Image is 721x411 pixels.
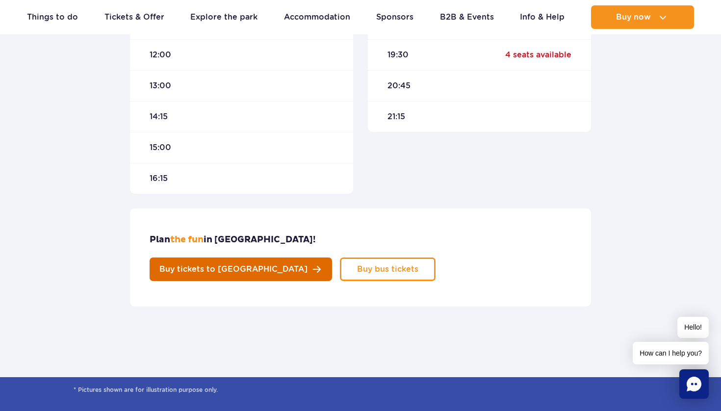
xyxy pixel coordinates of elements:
[190,5,257,29] a: Explore the park
[104,5,164,29] a: Tickets & Offer
[505,50,571,60] div: 4 seats available
[387,111,405,122] span: 21:15
[387,80,411,91] span: 20:45
[677,317,709,338] span: Hello!
[616,13,651,22] span: Buy now
[520,5,565,29] a: Info & Help
[150,111,168,122] span: 14:15
[27,5,78,29] a: Things to do
[284,5,350,29] a: Accommodation
[150,234,316,246] h3: Plan in [GEOGRAPHIC_DATA]!
[74,385,648,395] span: * Pictures shown are for illustration purpose only.
[170,234,204,245] span: the fun
[440,5,494,29] a: B2B & Events
[150,50,171,60] span: 12:00
[150,80,171,91] span: 13:00
[387,50,409,60] span: 19:30
[150,173,168,184] span: 16:15
[150,257,332,281] a: Buy tickets to [GEOGRAPHIC_DATA]
[633,342,709,364] span: How can I help you?
[159,265,308,273] span: Buy tickets to [GEOGRAPHIC_DATA]
[376,5,413,29] a: Sponsors
[340,257,436,281] a: Buy bus tickets
[150,142,171,153] span: 15:00
[679,369,709,399] div: Chat
[357,265,418,273] span: Buy bus tickets
[591,5,694,29] button: Buy now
